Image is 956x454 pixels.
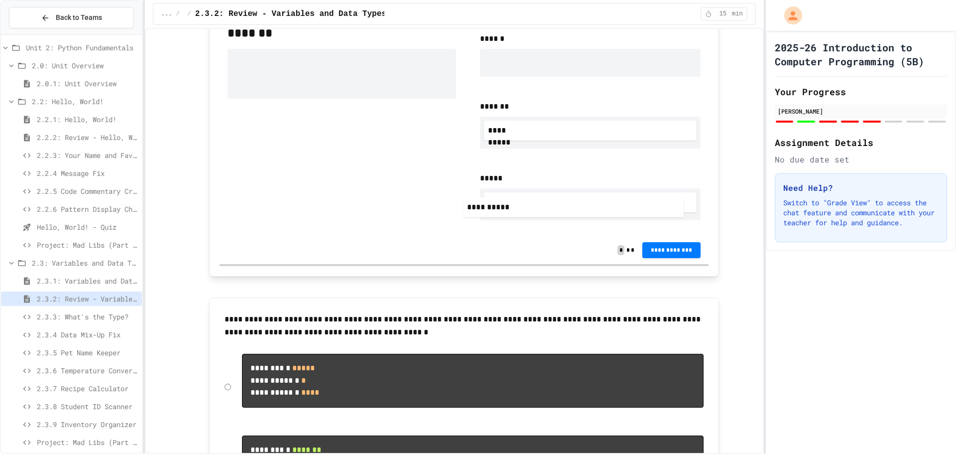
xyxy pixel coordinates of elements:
span: / [188,10,191,18]
span: 2.0.1: Unit Overview [37,78,138,89]
button: Back to Teams [9,7,134,28]
span: 2.3.7 Recipe Calculator [37,383,138,394]
div: No due date set [775,153,947,165]
span: Project: Mad Libs (Part 2) [37,437,138,448]
span: 2.2.5 Code Commentary Creator [37,186,138,196]
span: 2.3.2: Review - Variables and Data Types [37,294,138,304]
span: / [176,10,179,18]
span: 2.3.4 Data Mix-Up Fix [37,329,138,340]
span: 2.2.4 Message Fix [37,168,138,178]
span: 2.3: Variables and Data Types [32,258,138,268]
span: 2.3.5 Pet Name Keeper [37,347,138,358]
p: Switch to "Grade View" to access the chat feature and communicate with your teacher for help and ... [783,198,939,228]
h3: Need Help? [783,182,939,194]
span: 2.3.1: Variables and Data Types [37,276,138,286]
span: Hello, World! - Quiz [37,222,138,232]
h2: Assignment Details [775,136,947,150]
span: 2.3.9 Inventory Organizer [37,419,138,430]
span: 2.2.1: Hello, World! [37,114,138,125]
span: 15 [715,10,731,18]
span: 2.2.3: Your Name and Favorite Movie [37,150,138,160]
span: 2.2: Hello, World! [32,96,138,107]
span: Unit 2: Python Fundamentals [26,42,138,53]
span: 2.3.2: Review - Variables and Data Types [195,8,386,20]
span: 2.3.6 Temperature Converter [37,365,138,376]
div: My Account [774,4,805,27]
span: 2.0: Unit Overview [32,60,138,71]
span: 2.3.8 Student ID Scanner [37,401,138,412]
span: 2.2.2: Review - Hello, World! [37,132,138,143]
span: Back to Teams [56,12,102,23]
span: 2.2.6 Pattern Display Challenge [37,204,138,214]
span: 2.3.3: What's the Type? [37,311,138,322]
h2: Your Progress [775,85,947,99]
span: min [732,10,743,18]
span: ... [161,10,172,18]
div: [PERSON_NAME] [778,107,944,116]
span: Project: Mad Libs (Part 1) [37,240,138,250]
h1: 2025-26 Introduction to Computer Programming (5B) [775,40,947,68]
